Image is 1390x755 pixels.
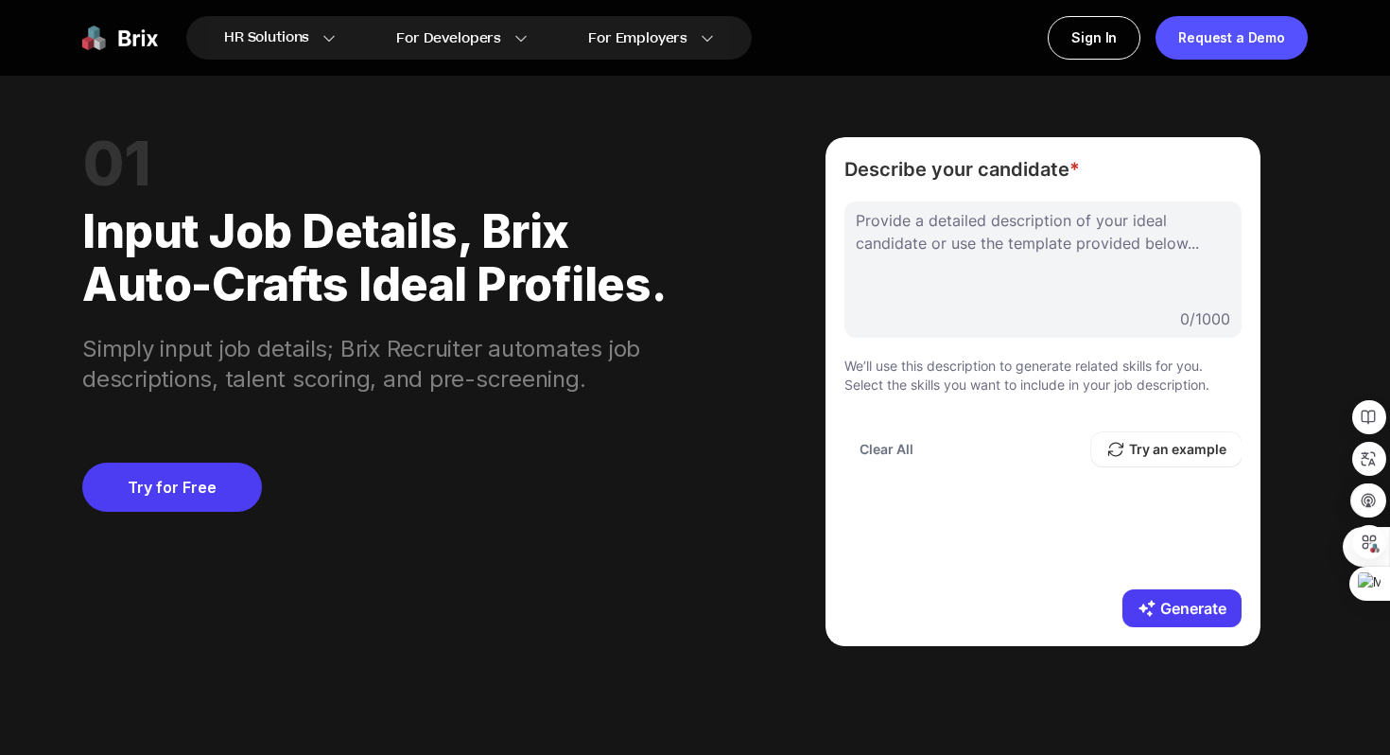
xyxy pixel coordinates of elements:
[588,28,687,48] span: For Employers
[844,156,1242,183] span: Describe your candidate
[1091,432,1242,466] button: Try an example
[82,190,683,311] div: Input job details, Brix auto-crafts ideal profiles.
[1048,16,1140,60] a: Sign In
[844,432,929,466] button: Clear All
[82,137,683,190] div: 01
[82,463,262,512] a: Try for Free
[844,357,1242,395] p: We’ll use this description to generate related skills for you. Select the skills you want to incl...
[1155,16,1308,60] a: Request a Demo
[1122,589,1242,627] button: Generate
[82,311,683,395] div: Simply input job details; Brix Recruiter automates job descriptions, talent scoring, and pre-scre...
[1180,307,1230,330] span: 0 / 1000
[396,28,501,48] span: For Developers
[224,23,309,53] span: HR Solutions
[844,202,1242,262] div: Provide a detailed description of your ideal candidate or use the template provided below...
